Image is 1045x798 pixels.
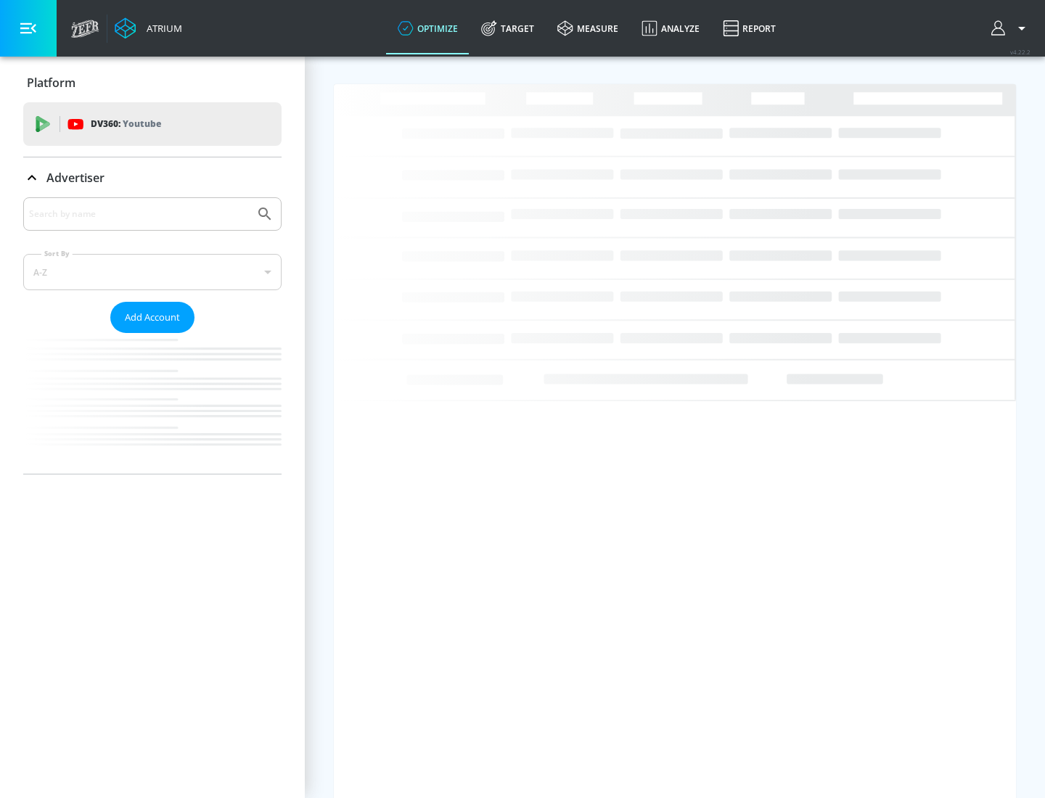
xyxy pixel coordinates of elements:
[125,309,180,326] span: Add Account
[23,254,282,290] div: A-Z
[115,17,182,39] a: Atrium
[123,116,161,131] p: Youtube
[91,116,161,132] p: DV360:
[23,157,282,198] div: Advertiser
[29,205,249,223] input: Search by name
[46,170,104,186] p: Advertiser
[1010,48,1030,56] span: v 4.22.2
[546,2,630,54] a: measure
[470,2,546,54] a: Target
[630,2,711,54] a: Analyze
[141,22,182,35] div: Atrium
[23,197,282,474] div: Advertiser
[711,2,787,54] a: Report
[23,102,282,146] div: DV360: Youtube
[27,75,75,91] p: Platform
[386,2,470,54] a: optimize
[41,249,73,258] label: Sort By
[23,333,282,474] nav: list of Advertiser
[110,302,194,333] button: Add Account
[23,62,282,103] div: Platform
